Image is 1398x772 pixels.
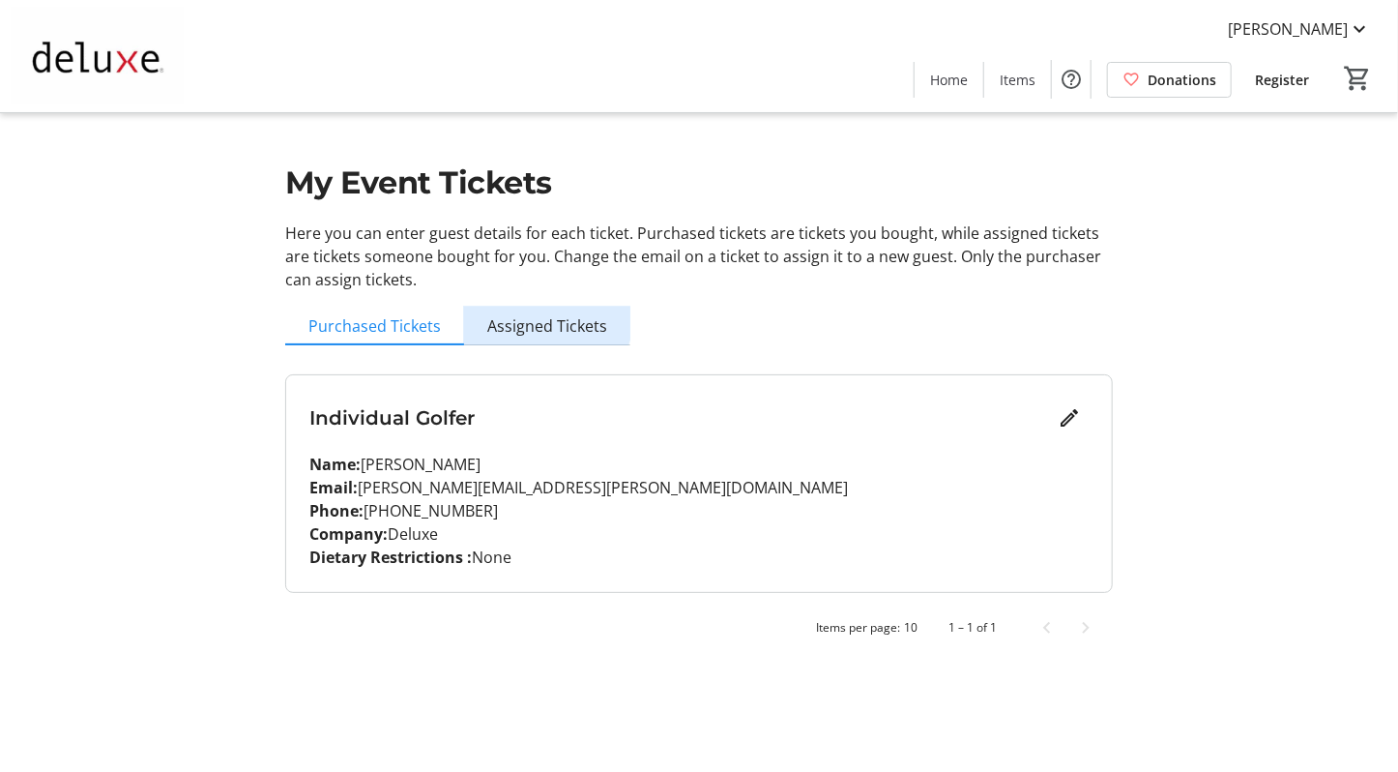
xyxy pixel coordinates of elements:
[1050,399,1089,437] button: Edit
[12,8,184,104] img: Deluxe Corporation 's Logo
[904,619,917,637] div: 10
[309,500,364,521] strong: Phone:
[285,609,1113,647] mat-paginator: Select page
[309,547,472,568] strong: Dietary Restrictions :
[487,318,607,334] span: Assigned Tickets
[1340,61,1375,96] button: Cart
[1212,14,1386,45] button: [PERSON_NAME]
[1239,62,1325,98] a: Register
[1107,62,1232,98] a: Donations
[1255,70,1309,90] span: Register
[309,522,1089,546] p: Deluxe
[309,546,1089,569] p: None
[309,523,388,545] strong: Company:
[1052,60,1091,99] button: Help
[1028,609,1066,647] button: Previous page
[285,222,1113,291] p: Here you can enter guest details for each ticket. Purchased tickets are tickets you bought, while...
[1066,609,1105,647] button: Next page
[816,619,900,637] div: Items per page:
[309,499,1089,522] p: [PHONE_NUMBER]
[1148,70,1216,90] span: Donations
[1000,70,1035,90] span: Items
[309,453,1089,476] p: [PERSON_NAME]
[1228,17,1348,41] span: [PERSON_NAME]
[915,62,983,98] a: Home
[948,619,997,637] div: 1 – 1 of 1
[308,318,441,334] span: Purchased Tickets
[309,476,1089,499] p: [PERSON_NAME][EMAIL_ADDRESS][PERSON_NAME][DOMAIN_NAME]
[984,62,1051,98] a: Items
[285,160,1113,206] h1: My Event Tickets
[309,403,1050,432] h3: Individual Golfer
[309,477,358,498] strong: Email:
[930,70,968,90] span: Home
[309,454,361,475] strong: Name:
